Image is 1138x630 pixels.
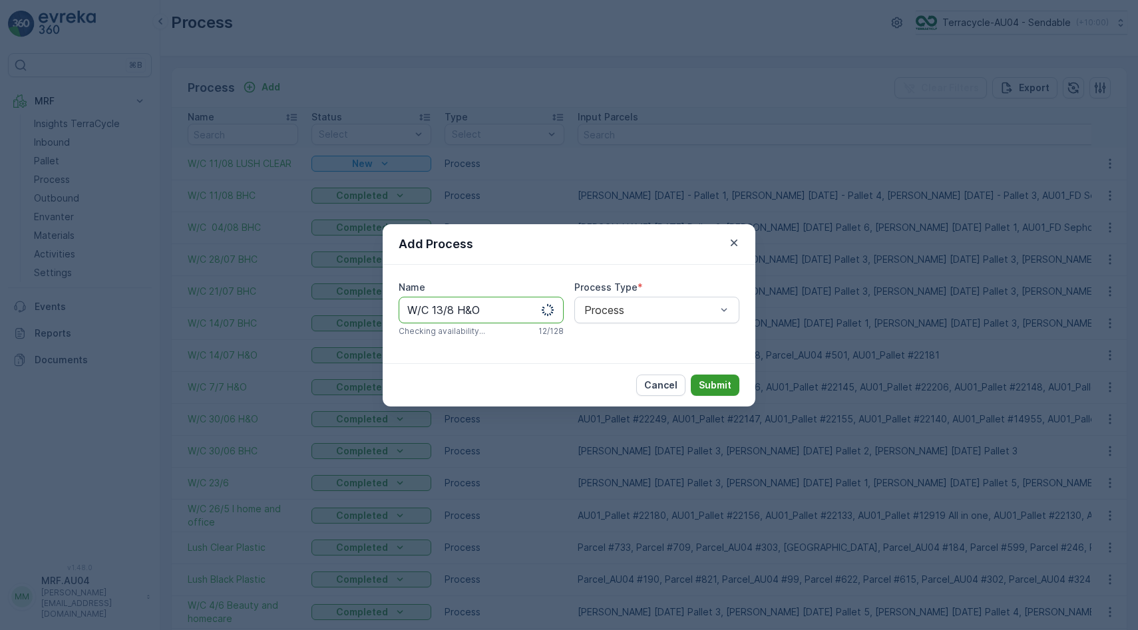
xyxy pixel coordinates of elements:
button: Submit [691,375,739,396]
span: Checking availability... [399,326,485,337]
label: Process Type [574,281,638,293]
button: Cancel [636,375,685,396]
p: Submit [699,379,731,392]
p: Add Process [399,235,473,253]
p: 12 / 128 [538,326,564,337]
p: Cancel [644,379,677,392]
label: Name [399,281,425,293]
